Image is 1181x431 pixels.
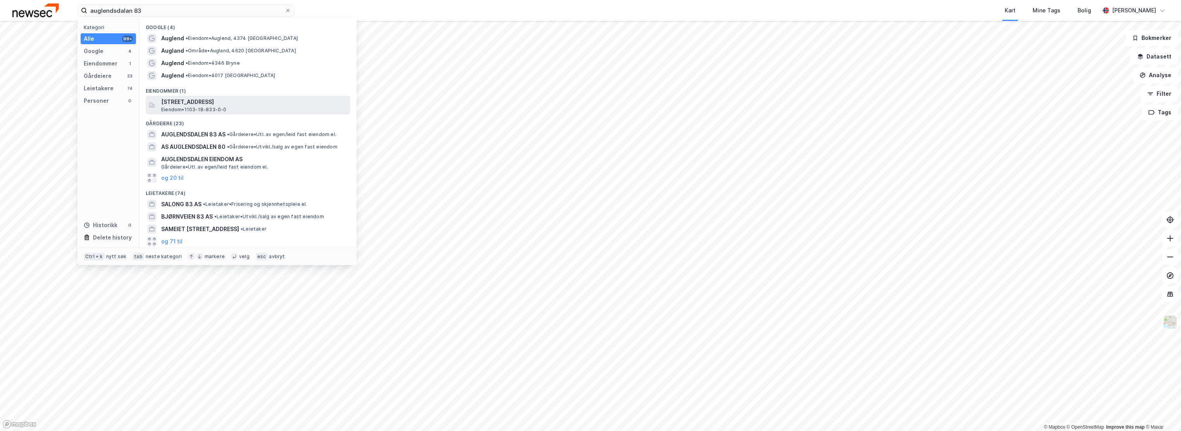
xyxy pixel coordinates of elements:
span: • [227,144,229,150]
span: AUGLENDSDALEN EIENDOM AS [161,155,347,164]
div: 1 [127,60,133,67]
div: Delete history [93,233,132,242]
div: Gårdeiere (23) [139,114,356,128]
div: Eiendommer (1) [139,82,356,96]
a: Mapbox [1044,424,1065,430]
span: Augland [161,46,184,55]
img: Z [1163,315,1178,329]
button: Tags [1142,105,1178,120]
iframe: Chat Widget [1142,394,1181,431]
span: Gårdeiere • Utl. av egen/leid fast eiendom el. [227,131,336,138]
div: markere [205,253,225,260]
div: Kategori [84,24,136,30]
div: [PERSON_NAME] [1112,6,1156,15]
a: Mapbox homepage [2,420,36,429]
div: Historikk [84,221,117,230]
span: AUGLENDSDALEN 83 AS [161,130,226,139]
span: AS AUGLENDSDALEN 80 [161,142,226,152]
span: • [214,214,217,219]
div: Gårdeiere [84,71,112,81]
div: 23 [127,73,133,79]
span: Eiendom • 4017 [GEOGRAPHIC_DATA] [186,72,275,79]
span: Auglend [161,71,184,80]
div: 99+ [122,36,133,42]
a: Improve this map [1106,424,1145,430]
div: Kart [1005,6,1016,15]
div: 0 [127,222,133,228]
div: Leietakere (74) [139,184,356,198]
div: Eiendommer [84,59,117,68]
span: [STREET_ADDRESS] [161,97,347,107]
span: Eiendom • Auglend, 4374 [GEOGRAPHIC_DATA] [186,35,298,41]
span: SAMEIET [STREET_ADDRESS] [161,224,239,234]
span: BJØRNVEIEN 83 AS [161,212,213,221]
span: Eiendom • 1103-18-833-0-0 [161,107,227,113]
div: tab [133,253,144,260]
span: Gårdeiere • Utvikl./salg av egen fast eiendom [227,144,337,150]
div: Google (4) [139,18,356,32]
a: OpenStreetMap [1067,424,1104,430]
span: • [227,131,229,137]
div: Personer [84,96,109,105]
button: Filter [1141,86,1178,102]
button: Analyse [1133,67,1178,83]
input: Søk på adresse, matrikkel, gårdeiere, leietakere eller personer [87,5,285,16]
span: SALONG 83 AS [161,200,201,209]
span: Leietaker • Frisering og skjønnhetspleie el. [203,201,307,207]
div: esc [256,253,268,260]
button: Bokmerker [1126,30,1178,46]
img: newsec-logo.f6e21ccffca1b3a03d2d.png [12,3,59,17]
span: • [186,48,188,53]
div: Leietakere [84,84,114,93]
span: • [186,60,188,66]
button: og 20 til [161,173,184,183]
button: Datasett [1131,49,1178,64]
span: Auglend [161,34,184,43]
span: • [186,35,188,41]
div: Kontrollprogram for chat [1142,394,1181,431]
div: Bolig [1078,6,1091,15]
span: Leietaker • Utvikl./salg av egen fast eiendom [214,214,324,220]
div: neste kategori [146,253,182,260]
span: Område • Augland, 4620 [GEOGRAPHIC_DATA] [186,48,296,54]
span: Auglend [161,59,184,68]
div: nytt søk [106,253,127,260]
div: Alle [84,34,94,43]
span: Leietaker [241,226,267,232]
div: 4 [127,48,133,54]
div: 0 [127,98,133,104]
div: Ctrl + k [84,253,105,260]
span: • [203,201,205,207]
span: Gårdeiere • Utl. av egen/leid fast eiendom el. [161,164,268,170]
div: velg [239,253,250,260]
div: Google [84,47,103,56]
span: • [186,72,188,78]
div: 74 [127,85,133,91]
button: og 71 til [161,237,182,246]
div: Mine Tags [1033,6,1060,15]
span: Eiendom • 4346 Bryne [186,60,240,66]
div: avbryt [269,253,285,260]
span: • [241,226,243,232]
